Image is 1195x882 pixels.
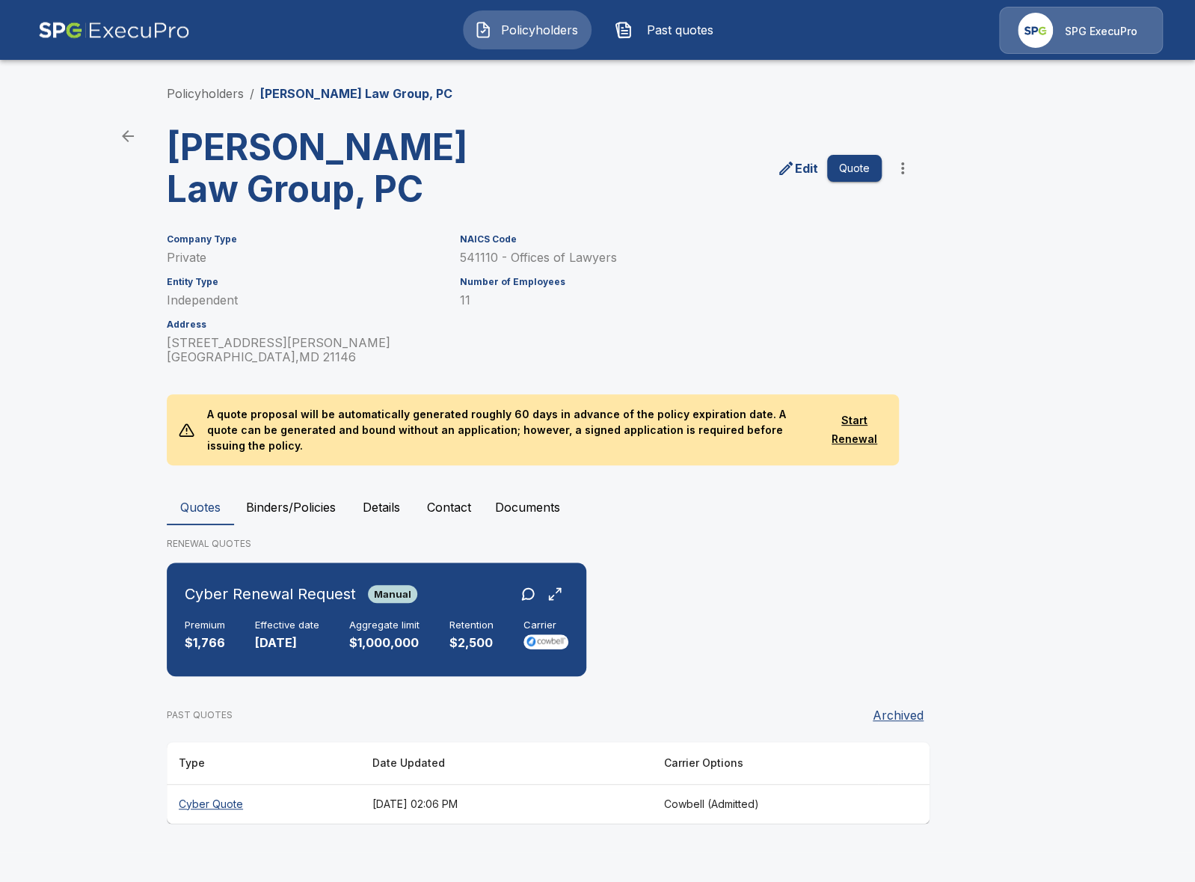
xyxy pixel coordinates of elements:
h6: Number of Employees [460,277,882,287]
p: SPG ExecuPro [1065,24,1137,39]
h6: Carrier [523,619,568,631]
th: Date Updated [360,742,651,785]
button: Binders/Policies [234,489,348,525]
th: [DATE] 02:06 PM [360,784,651,824]
p: $1,766 [185,634,225,652]
h6: Entity Type [167,277,442,287]
table: responsive table [167,742,930,824]
li: / [250,85,254,102]
button: Details [348,489,415,525]
a: Agency IconSPG ExecuPro [999,7,1163,54]
img: Policyholders Icon [474,21,492,39]
button: Past quotes IconPast quotes [603,10,732,49]
button: Contact [415,489,483,525]
div: policyholder tabs [167,489,1028,525]
h6: Cyber Renewal Request [185,582,356,606]
p: Private [167,251,442,265]
th: Cowbell (Admitted) [651,784,878,824]
button: Policyholders IconPolicyholders [463,10,592,49]
p: Edit [795,159,818,177]
h6: Company Type [167,234,442,245]
button: more [888,153,918,183]
a: edit [774,156,821,180]
img: Agency Icon [1018,13,1053,48]
p: [DATE] [255,634,319,652]
span: Policyholders [498,21,580,39]
p: [STREET_ADDRESS][PERSON_NAME] [GEOGRAPHIC_DATA] , MD 21146 [167,336,442,364]
a: back [113,121,143,151]
button: Archived [867,700,930,730]
th: Carrier Options [651,742,878,785]
button: Quote [827,155,882,183]
p: Independent [167,293,442,307]
p: RENEWAL QUOTES [167,537,1028,551]
nav: breadcrumb [167,85,452,102]
p: [PERSON_NAME] Law Group, PC [260,85,452,102]
h6: Aggregate limit [349,619,420,631]
h6: Retention [449,619,494,631]
button: Documents [483,489,572,525]
h6: Premium [185,619,225,631]
th: Cyber Quote [167,784,360,824]
button: Quotes [167,489,234,525]
a: Policyholders [167,86,244,101]
p: A quote proposal will be automatically generated roughly 60 days in advance of the policy expirat... [194,394,821,465]
img: Carrier [523,634,568,649]
th: Type [167,742,360,785]
span: Manual [368,588,417,600]
p: PAST QUOTES [167,708,233,722]
img: Past quotes Icon [615,21,633,39]
p: 541110 - Offices of Lawyers [460,251,882,265]
h3: [PERSON_NAME] Law Group, PC [167,126,536,210]
p: 11 [460,293,882,307]
h6: Effective date [255,619,319,631]
h6: Address [167,319,442,330]
p: $2,500 [449,634,494,652]
img: AA Logo [38,7,190,54]
button: Start Renewal [822,407,887,453]
h6: NAICS Code [460,234,882,245]
span: Past quotes [639,21,721,39]
p: $1,000,000 [349,634,420,652]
